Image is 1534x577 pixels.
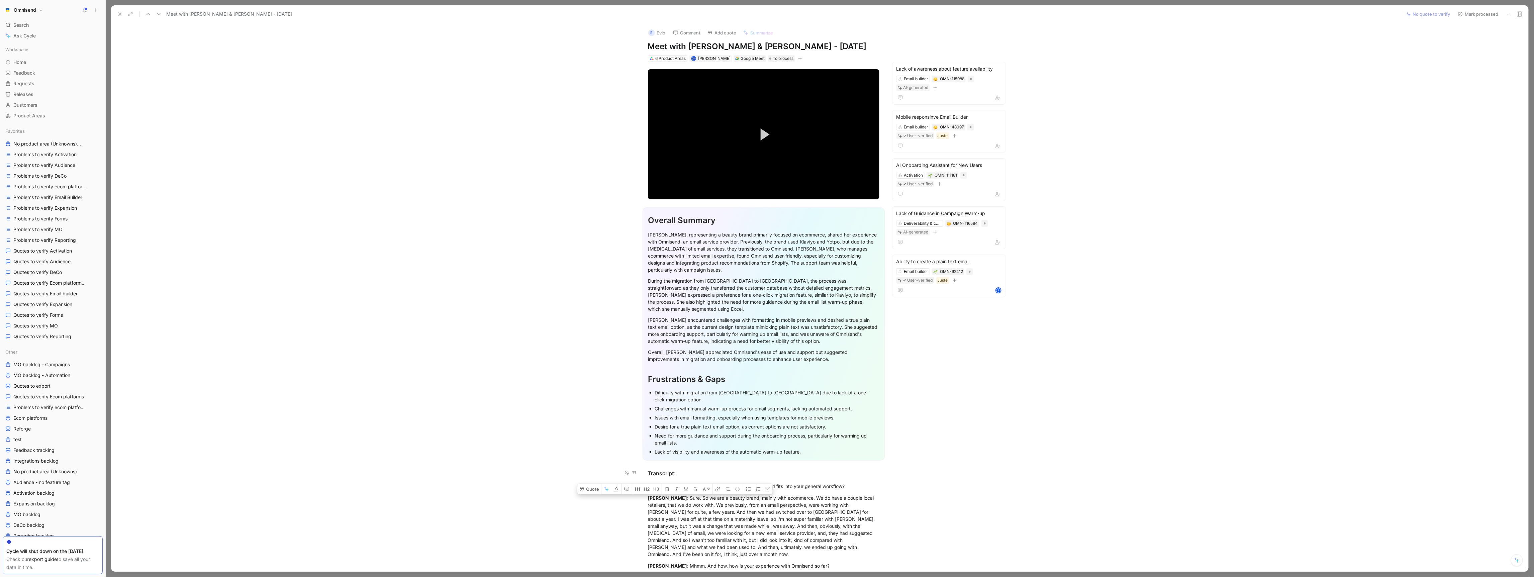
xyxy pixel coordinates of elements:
[3,150,103,160] a: Problems to verify Activation
[645,28,669,38] button: EEvio
[13,468,77,475] span: No product area (Unknowns)
[773,55,793,62] span: To process
[13,173,67,179] span: Problems to verify DeCo
[3,321,103,331] a: Quotes to verify MO
[13,490,55,496] span: Activation backlog
[6,555,99,571] div: Check our to save all your data in time.
[3,445,103,455] a: Feedback tracking
[5,46,28,53] span: Workspace
[13,393,84,400] span: Quotes to verify Ecom platforms
[13,269,62,276] span: Quotes to verify DeCo
[13,383,51,389] span: Quotes to export
[3,68,103,78] a: Feedback
[648,349,879,363] div: Overall, [PERSON_NAME] appreciated Omnisend's ease of use and support but suggested improvements ...
[907,132,933,139] div: User-verified
[934,125,938,129] img: 🤔
[933,125,938,129] button: 🤔
[934,270,938,274] img: 🌱
[3,435,103,445] a: test
[5,349,17,355] span: Other
[13,162,75,169] span: Problems to verify Audience
[3,347,103,357] div: Other
[903,229,929,235] div: AI-generated
[13,425,31,432] span: Reforge
[3,424,103,434] a: Reforge
[648,214,879,226] div: Overall Summary
[907,277,933,284] div: User-verified
[80,141,90,147] span: Other
[947,221,951,226] button: 🤔
[3,477,103,487] a: Audience - no feature tag
[934,77,938,81] img: 🤔
[3,456,103,466] a: Integrations backlog
[3,20,103,30] div: Search
[3,289,103,299] a: Quotes to verify Email builder
[13,112,45,119] span: Product Areas
[13,151,77,158] span: Problems to verify Activation
[13,21,29,29] span: Search
[3,278,103,288] a: Quotes to verify Ecom platformsOther
[655,423,879,430] div: Desire for a true plain text email option, as current options are not satisfactory.
[3,520,103,530] a: DeCo backlog
[648,494,879,558] div: : Sure. So we are a beauty brand, mainly with ecommerce. We do have a couple local retailers, tha...
[13,102,37,108] span: Customers
[907,181,933,187] div: User-verified
[6,547,99,555] div: Cycle will shut down on the [DATE].
[698,56,731,61] span: [PERSON_NAME]
[3,111,103,121] a: Product Areas
[13,91,33,98] span: Releases
[13,32,36,40] span: Ask Cycle
[13,522,44,528] span: DeCo backlog
[670,28,704,37] button: Comment
[928,173,933,178] div: 🌱
[3,413,103,423] a: Ecom platforms
[655,432,879,446] div: Need for more guidance and support during the onboarding process, particularly for warming up ema...
[13,80,34,87] span: Requests
[3,310,103,320] a: Quotes to verify Forms
[947,222,951,226] img: 🤔
[938,277,948,284] div: Juste
[29,556,57,562] a: export guide
[13,140,86,148] span: No product area (Unknowns)
[13,205,77,211] span: Problems to verify Expansion
[648,69,879,199] div: Video Player
[3,224,103,234] a: Problems to verify MO
[13,312,63,318] span: Quotes to verify Forms
[933,77,938,81] div: 🤔
[3,499,103,509] a: Expansion backlog
[14,7,36,13] h1: Omnisend
[13,372,70,379] span: MO backlog - Automation
[1404,9,1453,19] button: No quote to verify
[13,404,86,411] span: Problems to verify ecom platforms
[3,192,103,202] a: Problems to verify Email Builder
[940,124,964,130] div: OMN-48097
[648,316,879,345] div: [PERSON_NAME] encountered challenges with formatting in mobile previews and desired a true plain ...
[648,563,687,569] mark: [PERSON_NAME]
[3,381,103,391] a: Quotes to export
[13,333,71,340] span: Quotes to verify Reporting
[996,288,1001,293] div: J
[3,57,103,67] a: Home
[3,214,103,224] a: Problems to verify Forms
[768,55,795,62] div: To process
[13,59,26,66] span: Home
[3,126,103,136] div: Favorites
[655,405,879,412] div: Challenges with manual warm-up process for email segments, lacking automated support.
[13,500,55,507] span: Expansion backlog
[13,361,70,368] span: MO backlog - Campaigns
[13,447,55,454] span: Feedback tracking
[166,10,292,18] span: Meet with [PERSON_NAME] & [PERSON_NAME] - [DATE]
[13,415,47,421] span: Ecom platforms
[648,277,879,312] div: During the migration from [GEOGRAPHIC_DATA] to [GEOGRAPHIC_DATA], the process was straightforward...
[896,209,1001,217] div: Lack of Guidance in Campaign Warm-up
[740,28,776,37] button: Summarize
[5,128,25,134] span: Favorites
[3,488,103,498] a: Activation backlog
[692,57,696,60] img: avatar
[904,76,928,82] div: Email builder
[13,215,68,222] span: Problems to verify Forms
[904,220,941,227] div: Deliverability & compliance
[648,483,879,490] div: : What is your brand and how Omnisend fits into your general workflow?
[648,29,655,36] div: E
[13,258,71,265] span: Quotes to verify Audience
